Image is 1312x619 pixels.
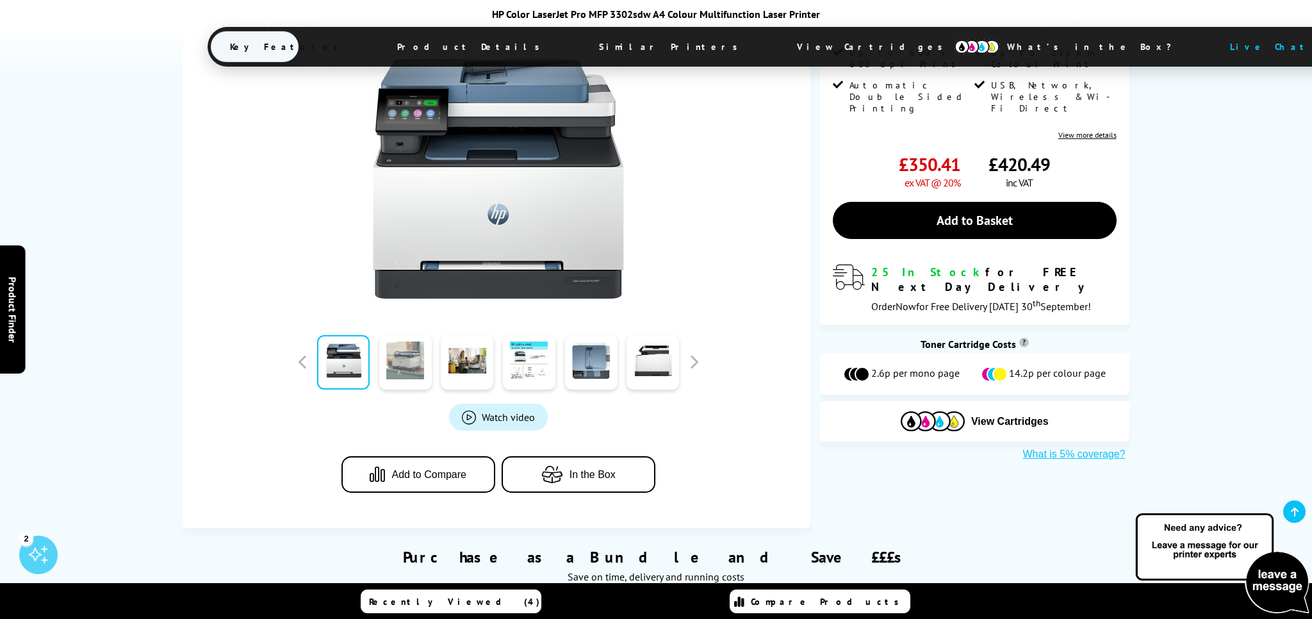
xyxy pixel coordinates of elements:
span: 25 In Stock [871,265,985,279]
span: Automatic Double Sided Printing [849,79,972,114]
span: In the Box [570,469,616,481]
button: View Cartridges [830,411,1120,432]
span: £350.41 [899,153,960,176]
div: modal_delivery [833,265,1117,312]
span: What’s in the Box? [988,31,1203,62]
span: Compare Products [751,596,906,607]
button: Add to Compare [341,456,495,493]
span: Recently Viewed (4) [369,596,540,607]
span: Now [896,300,916,313]
div: Purchase as a Bundle and Save £££s [183,528,1129,590]
span: View Cartridges [971,416,1049,427]
span: Product Finder [6,277,19,343]
span: Key Features [211,31,364,62]
button: In the Box [502,456,655,493]
span: £420.49 [988,153,1050,176]
a: Recently Viewed (4) [361,590,541,613]
span: USB, Network, Wireless & Wi-Fi Direct [991,79,1113,114]
span: Add to Compare [391,469,466,481]
span: View Cartridges [778,30,974,63]
sup: th [1033,297,1040,309]
img: Cartridges [901,411,965,431]
span: inc VAT [1006,176,1033,189]
span: 14.2p per colour page [1009,367,1106,382]
div: for FREE Next Day Delivery [871,265,1117,294]
div: Toner Cartridge Costs [820,338,1129,351]
span: Similar Printers [580,31,764,62]
sup: Cost per page [1019,338,1029,347]
span: Live Chat [1230,41,1309,53]
span: Order for Free Delivery [DATE] 30 September! [871,300,1091,313]
img: HP Color LaserJet Pro MFP 3302sdw [373,53,624,304]
img: cmyk-icon.svg [955,40,999,54]
span: 2.6p per mono page [871,367,960,382]
img: Open Live Chat window [1133,511,1312,616]
button: What is 5% coverage? [1019,448,1129,461]
span: ex VAT @ 20% [905,176,960,189]
a: Add to Basket [833,202,1117,239]
a: Product_All_Videos [449,404,548,431]
a: View more details [1058,130,1117,140]
span: Product Details [378,31,566,62]
span: Watch video [482,411,535,424]
div: HP Color LaserJet Pro MFP 3302sdw A4 Colour Multifunction Laser Printer [208,8,1104,21]
a: Compare Products [730,590,910,613]
div: Save on time, delivery and running costs [199,570,1113,583]
div: 2 [19,531,33,545]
